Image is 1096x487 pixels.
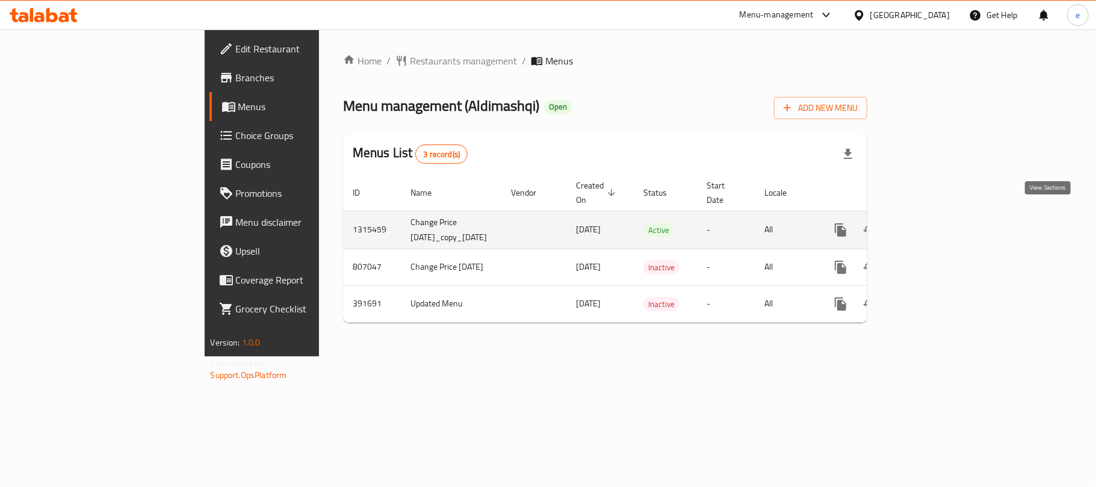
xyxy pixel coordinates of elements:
span: Coverage Report [236,273,378,287]
button: more [826,216,855,244]
td: All [755,211,817,249]
span: Promotions [236,186,378,200]
span: Menus [238,99,378,114]
a: Menu disclaimer [209,208,388,237]
div: Export file [834,140,862,169]
h2: Menus List [353,144,468,164]
span: e [1076,8,1080,22]
span: Version: [211,335,240,350]
span: Menus [545,54,573,68]
span: Created On [576,178,619,207]
td: All [755,285,817,322]
a: Restaurants management [395,54,517,68]
span: Menu management ( Aldimashqi ) [343,92,539,119]
a: Branches [209,63,388,92]
div: Total records count [415,144,468,164]
span: Inactive [643,261,680,275]
span: [DATE] [576,259,601,275]
span: ID [353,185,376,200]
nav: breadcrumb [343,54,868,68]
a: Support.OpsPlatform [211,367,287,383]
table: enhanced table [343,175,952,323]
button: more [826,290,855,318]
span: Edit Restaurant [236,42,378,56]
td: - [697,211,755,249]
span: Start Date [707,178,740,207]
span: Open [544,102,572,112]
button: Add New Menu [774,97,867,119]
span: [DATE] [576,296,601,311]
a: Upsell [209,237,388,265]
span: 3 record(s) [416,149,467,160]
a: Coverage Report [209,265,388,294]
td: Change Price [DATE]_copy_[DATE] [401,211,501,249]
span: Coupons [236,157,378,172]
a: Edit Restaurant [209,34,388,63]
span: Choice Groups [236,128,378,143]
a: Choice Groups [209,121,388,150]
a: Promotions [209,179,388,208]
span: Get support on: [211,355,266,371]
a: Menus [209,92,388,121]
div: Menu-management [740,8,814,22]
span: Restaurants management [410,54,517,68]
span: Add New Menu [784,101,858,116]
button: Change Status [855,216,884,244]
span: Upsell [236,244,378,258]
span: 1.0.0 [242,335,261,350]
li: / [386,54,391,68]
a: Grocery Checklist [209,294,388,323]
span: Active [643,223,674,237]
div: [GEOGRAPHIC_DATA] [870,8,950,22]
span: Menu disclaimer [236,215,378,229]
button: more [826,253,855,282]
span: Vendor [511,185,552,200]
div: Open [544,100,572,114]
span: Locale [764,185,802,200]
td: - [697,249,755,285]
li: / [522,54,526,68]
span: Inactive [643,297,680,311]
span: Status [643,185,683,200]
td: Change Price [DATE] [401,249,501,285]
div: Inactive [643,260,680,275]
th: Actions [817,175,952,211]
td: Updated Menu [401,285,501,322]
span: Name [410,185,447,200]
td: - [697,285,755,322]
a: Coupons [209,150,388,179]
span: [DATE] [576,222,601,237]
span: Grocery Checklist [236,302,378,316]
span: Branches [236,70,378,85]
td: All [755,249,817,285]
